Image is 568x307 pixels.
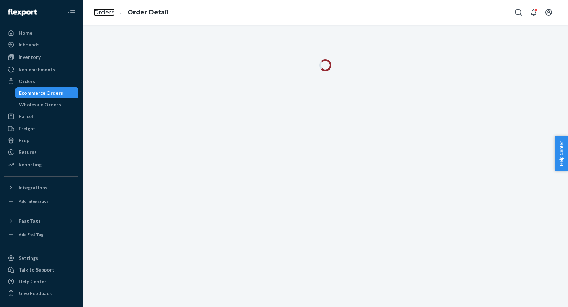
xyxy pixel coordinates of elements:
[19,266,54,273] div: Talk to Support
[16,5,30,11] span: Chat
[19,232,43,237] div: Add Fast Tag
[4,123,78,134] a: Freight
[19,54,41,61] div: Inventory
[4,264,78,275] button: Talk to Support
[19,255,38,262] div: Settings
[8,9,37,16] img: Flexport logo
[4,196,78,207] a: Add Integration
[19,113,33,120] div: Parcel
[542,6,556,19] button: Open account menu
[88,2,174,23] ol: breadcrumbs
[19,198,49,204] div: Add Integration
[19,101,61,108] div: Wholesale Orders
[19,66,55,73] div: Replenishments
[4,28,78,39] a: Home
[65,6,78,19] button: Close Navigation
[19,30,32,36] div: Home
[4,39,78,50] a: Inbounds
[4,182,78,193] button: Integrations
[19,278,46,285] div: Help Center
[19,161,42,168] div: Reporting
[4,64,78,75] a: Replenishments
[527,6,540,19] button: Open notifications
[4,147,78,158] a: Returns
[15,99,79,110] a: Wholesale Orders
[19,184,47,191] div: Integrations
[4,229,78,240] a: Add Fast Tag
[4,159,78,170] a: Reporting
[128,9,169,16] a: Order Detail
[19,41,40,48] div: Inbounds
[4,52,78,63] a: Inventory
[4,253,78,264] a: Settings
[19,149,37,156] div: Returns
[19,218,41,224] div: Fast Tags
[4,135,78,146] a: Prep
[555,136,568,171] button: Help Center
[4,76,78,87] a: Orders
[4,276,78,287] a: Help Center
[512,6,525,19] button: Open Search Box
[4,288,78,299] button: Give Feedback
[19,89,63,96] div: Ecommerce Orders
[19,78,35,85] div: Orders
[4,111,78,122] a: Parcel
[19,125,35,132] div: Freight
[94,9,115,16] a: Orders
[4,215,78,226] button: Fast Tags
[15,87,79,98] a: Ecommerce Orders
[19,290,52,297] div: Give Feedback
[19,137,29,144] div: Prep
